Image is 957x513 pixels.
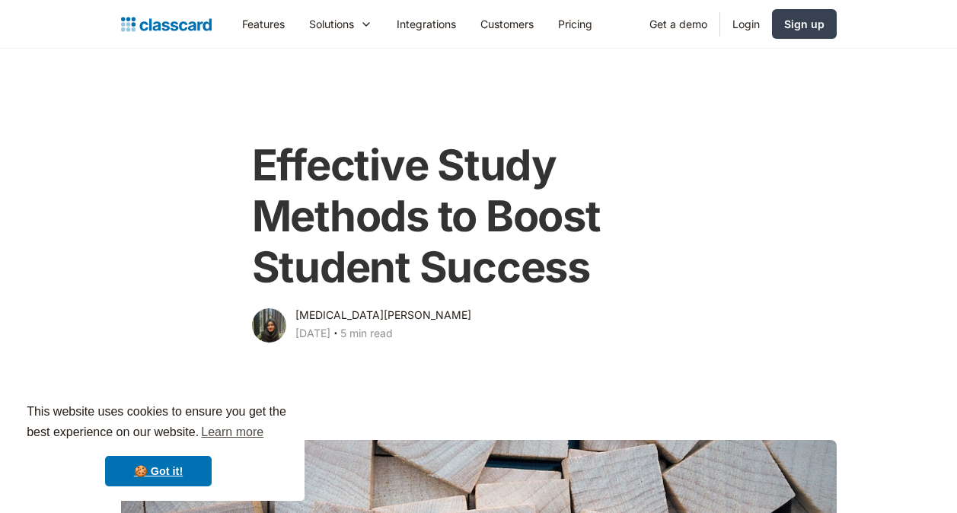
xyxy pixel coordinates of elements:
[105,456,212,486] a: dismiss cookie message
[637,7,719,41] a: Get a demo
[384,7,468,41] a: Integrations
[297,7,384,41] div: Solutions
[309,16,354,32] div: Solutions
[330,324,340,346] div: ‧
[295,306,471,324] div: [MEDICAL_DATA][PERSON_NAME]
[252,140,706,294] h1: Effective Study Methods to Boost Student Success
[27,403,290,444] span: This website uses cookies to ensure you get the best experience on our website.
[12,388,305,501] div: cookieconsent
[772,9,837,39] a: Sign up
[121,14,212,35] a: home
[340,324,393,343] div: 5 min read
[720,7,772,41] a: Login
[230,7,297,41] a: Features
[546,7,605,41] a: Pricing
[468,7,546,41] a: Customers
[784,16,825,32] div: Sign up
[295,324,330,343] div: [DATE]
[199,421,266,444] a: learn more about cookies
